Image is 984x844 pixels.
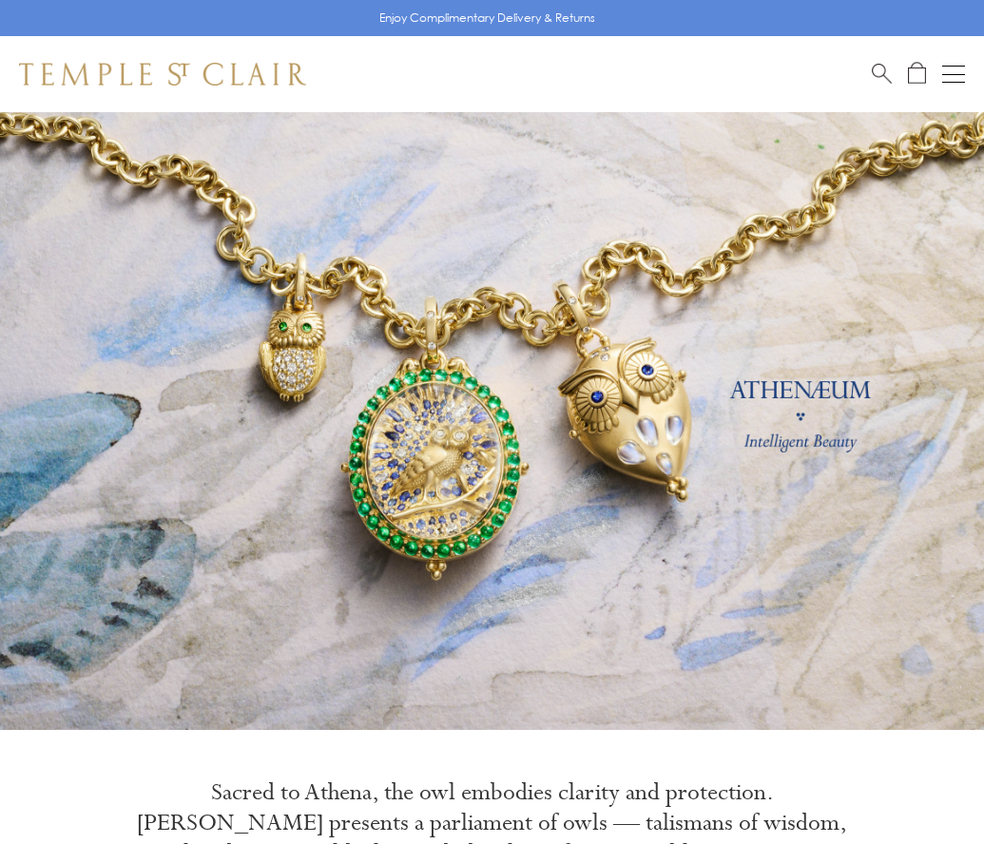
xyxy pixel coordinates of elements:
p: Enjoy Complimentary Delivery & Returns [379,9,595,28]
button: Open navigation [942,63,965,86]
a: Search [872,62,892,86]
a: Open Shopping Bag [908,62,926,86]
img: Temple St. Clair [19,63,306,86]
